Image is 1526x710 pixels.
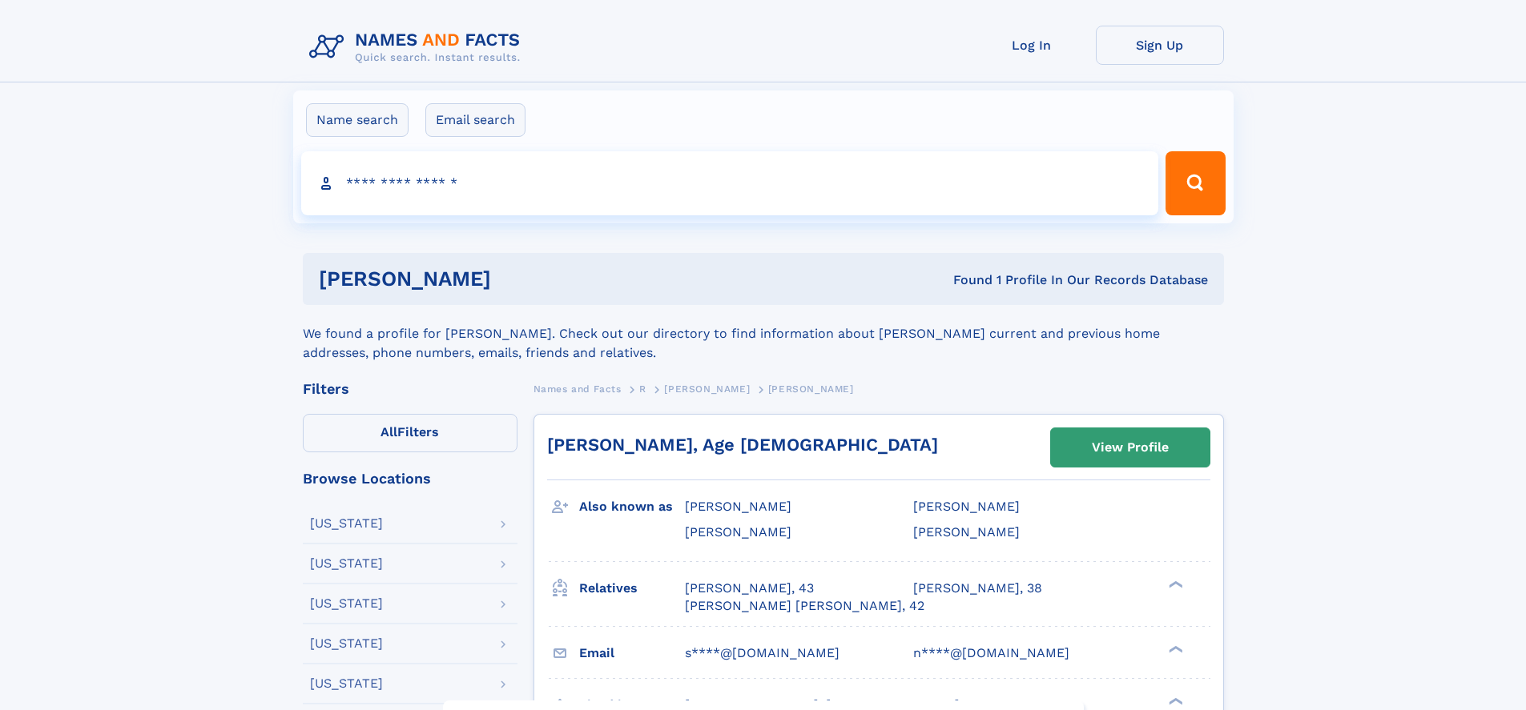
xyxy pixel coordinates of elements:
h3: Email [579,640,685,667]
div: [US_STATE] [310,517,383,530]
a: Names and Facts [533,379,622,399]
div: Found 1 Profile In Our Records Database [722,271,1208,289]
a: View Profile [1051,428,1210,467]
div: [US_STATE] [310,677,383,690]
label: Filters [303,414,517,452]
span: [PERSON_NAME] [913,499,1020,514]
div: [US_STATE] [310,637,383,650]
a: Log In [968,26,1096,65]
img: Logo Names and Facts [303,26,533,69]
label: Email search [425,103,525,137]
h3: Also known as [579,493,685,520]
div: [US_STATE] [310,557,383,570]
span: R [639,383,646,395]
h1: [PERSON_NAME] [319,269,723,289]
input: search input [301,151,1159,215]
label: Name search [306,103,409,137]
div: ❯ [1165,579,1184,589]
span: [PERSON_NAME] [685,524,791,540]
span: [PERSON_NAME] [913,524,1020,540]
span: All [380,424,397,439]
div: We found a profile for [PERSON_NAME]. Check out our directory to find information about [PERSON_N... [303,305,1224,363]
span: [PERSON_NAME] [664,383,750,395]
span: [PERSON_NAME] [768,383,854,395]
div: [US_STATE] [310,597,383,610]
div: Browse Locations [303,471,517,486]
div: ❯ [1165,696,1184,706]
a: R [639,379,646,399]
a: [PERSON_NAME], 43 [685,580,814,597]
a: Sign Up [1096,26,1224,65]
h3: Relatives [579,575,685,602]
div: View Profile [1092,429,1169,466]
button: Search Button [1166,151,1225,215]
a: [PERSON_NAME] [664,379,750,399]
div: Filters [303,382,517,396]
span: [PERSON_NAME] [685,499,791,514]
a: [PERSON_NAME], 38 [913,580,1042,597]
a: [PERSON_NAME] [PERSON_NAME], 42 [685,597,924,615]
a: [PERSON_NAME], Age [DEMOGRAPHIC_DATA] [547,435,938,455]
div: ❯ [1165,644,1184,654]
